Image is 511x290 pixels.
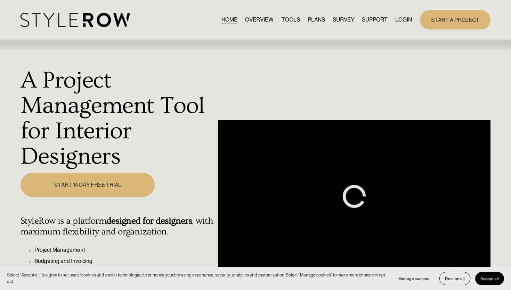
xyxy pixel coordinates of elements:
[362,15,388,24] a: folder dropdown
[393,272,435,285] button: Manage cookies
[398,276,429,281] span: Manage cookies
[475,272,504,285] button: Accept all
[7,272,386,285] p: Select “Accept all” to agree to our use of cookies and similar technologies to enhance your brows...
[34,246,214,254] p: Project Management
[21,216,214,237] h4: StyleRow is a platform , with maximum flexibility and organization.
[221,15,237,24] a: HOME
[395,15,412,24] a: LOGIN
[21,68,214,169] h1: A Project Management Tool for Interior Designers
[282,15,300,24] a: TOOLS
[34,257,214,265] p: Budgeting and Invoicing
[308,15,325,24] a: PLANS
[362,16,388,24] span: SUPPORT
[245,15,274,24] a: OVERVIEW
[333,15,354,24] a: SURVEY
[21,13,130,27] img: StyleRow
[439,272,470,285] button: Decline all
[480,276,499,281] span: Accept all
[106,216,192,226] strong: designed for designers
[21,173,155,197] a: START 14 DAY FREE TRIAL
[445,276,465,281] span: Decline all
[420,10,490,29] a: START A PROJECT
